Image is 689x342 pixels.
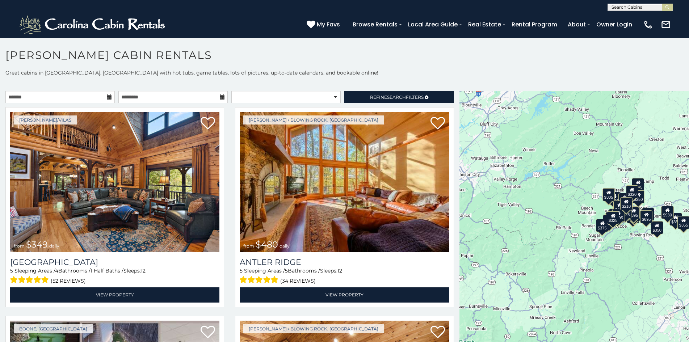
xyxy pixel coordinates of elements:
span: 1 Half Baths / [91,267,123,274]
div: $395 [627,206,640,219]
span: 5 [10,267,13,274]
span: 12 [141,267,146,274]
img: mail-regular-white.png [661,20,671,30]
div: $305 [602,188,615,201]
span: My Favs [317,20,340,29]
span: $349 [26,239,48,250]
a: RefineSearchFilters [344,91,454,103]
span: from [243,243,254,249]
div: $525 [632,178,644,191]
a: Antler Ridge [240,257,449,267]
div: $380 [642,207,654,220]
div: $375 [596,219,608,232]
span: 5 [285,267,288,274]
span: daily [49,243,59,249]
a: Add to favorites [201,116,215,131]
div: $930 [661,206,673,219]
div: $675 [628,208,640,221]
span: (52 reviews) [51,276,86,286]
img: phone-regular-white.png [643,20,653,30]
a: [PERSON_NAME] / Blowing Rock, [GEOGRAPHIC_DATA] [243,115,384,124]
div: $250 [632,190,644,203]
a: Local Area Guide [404,18,461,31]
span: (34 reviews) [280,276,316,286]
span: daily [280,243,290,249]
a: Add to favorites [430,325,445,340]
span: 5 [240,267,243,274]
img: White-1-2.png [18,14,168,35]
a: Add to favorites [430,116,445,131]
img: 1714398500_thumbnail.jpeg [10,112,219,252]
span: from [14,243,25,249]
div: $695 [640,210,652,223]
div: $355 [669,212,682,225]
a: My Favs [307,20,342,29]
a: Boone, [GEOGRAPHIC_DATA] [14,324,93,333]
span: 4 [55,267,58,274]
a: Browse Rentals [349,18,401,31]
a: Real Estate [465,18,505,31]
div: Sleeping Areas / Bathrooms / Sleeps: [240,267,449,286]
a: Rental Program [508,18,561,31]
div: Sleeping Areas / Bathrooms / Sleeps: [10,267,219,286]
a: [GEOGRAPHIC_DATA] [10,257,219,267]
div: $410 [613,200,626,214]
div: $210 [620,197,632,210]
img: 1714397585_thumbnail.jpeg [240,112,449,252]
a: Add to favorites [201,325,215,340]
div: $350 [651,221,663,234]
div: $565 [618,193,631,206]
div: $395 [612,208,625,221]
a: View Property [240,287,449,302]
a: from $480 daily [240,112,449,252]
span: Search [387,94,406,100]
div: $330 [603,215,615,228]
a: [PERSON_NAME]/Vilas [14,115,77,124]
a: Owner Login [593,18,636,31]
a: About [564,18,589,31]
span: $480 [256,239,278,250]
div: $320 [626,185,638,198]
a: from $349 daily [10,112,219,252]
h3: Diamond Creek Lodge [10,257,219,267]
span: 12 [337,267,342,274]
a: [PERSON_NAME] / Blowing Rock, [GEOGRAPHIC_DATA] [243,324,384,333]
div: $225 [619,206,631,219]
a: View Property [10,287,219,302]
div: $325 [607,211,619,224]
div: $315 [627,210,639,223]
span: Refine Filters [370,94,424,100]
